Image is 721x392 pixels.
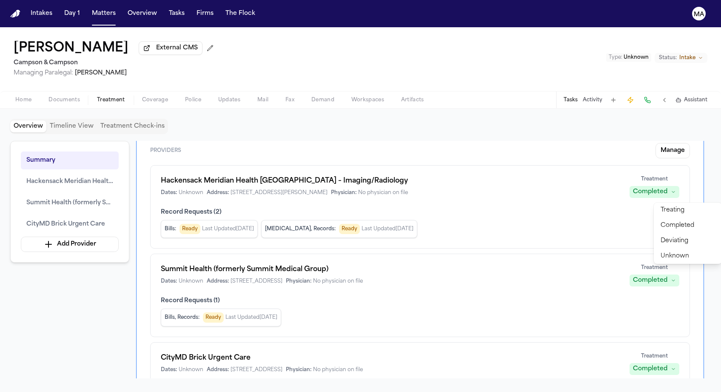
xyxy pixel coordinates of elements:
[633,365,667,373] div: Completed
[661,206,684,215] span: Treating
[630,363,679,375] button: Completed
[661,237,688,245] span: Deviating
[661,252,689,260] span: Unknown
[661,221,694,230] span: Completed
